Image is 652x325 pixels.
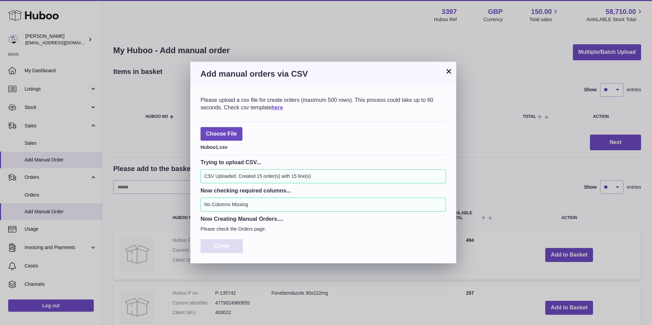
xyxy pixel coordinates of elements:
button: Close [201,239,243,253]
div: Huboo1.csv [201,142,446,151]
a: here [271,105,283,110]
h3: Now checking required columns... [201,187,446,194]
div: CSV Uploaded. Created 15 order(s) with 15 line(s) [201,169,446,183]
h3: Trying to upload CSV... [201,158,446,166]
h3: Now Creating Manual Orders.... [201,215,446,222]
span: Choose File [201,127,242,141]
span: Close [214,243,229,249]
div: Please upload a csv file for create orders (maximum 500 rows). This process could take up to 60 s... [201,96,446,111]
p: Please check the Orders page. [201,226,446,232]
div: No Columns Missing [201,198,446,212]
button: × [445,67,453,75]
h3: Add manual orders via CSV [201,68,446,79]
